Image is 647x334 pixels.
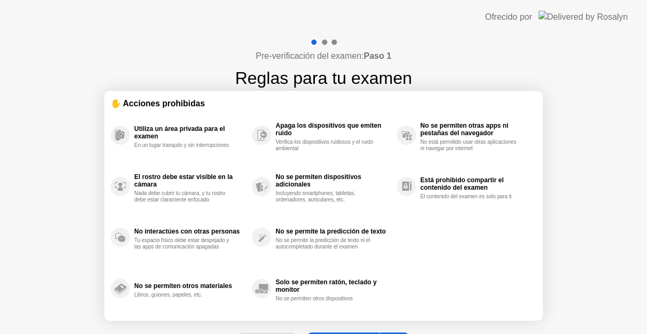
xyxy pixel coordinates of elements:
[364,51,391,60] b: Paso 1
[275,173,391,188] div: No se permiten dispositivos adicionales
[275,296,376,302] div: No se permiten otros dispositivos
[275,190,376,203] div: Incluyendo smartphones, tabletas, ordenadores, auriculares, etc.
[134,142,235,149] div: En un lugar tranquilo y sin interrupciones
[134,125,247,140] div: Utiliza un área privada para el examen
[134,228,247,235] div: No interactúes con otras personas
[256,50,391,63] h4: Pre-verificación del examen:
[275,237,376,250] div: No se permite la predicción de texto ni el autocompletado durante el examen
[134,173,247,188] div: El rostro debe estar visible en la cámara
[235,65,412,91] h1: Reglas para tu examen
[538,11,628,23] img: Delivered by Rosalyn
[134,237,235,250] div: Tu espacio físico debe estar despejado y las apps de comunicación apagadas
[134,292,235,298] div: Libros, guiones, papeles, etc.
[275,139,376,152] div: Verifica los dispositivos ruidosos y el ruido ambiental
[275,228,391,235] div: No se permite la predicción de texto
[485,11,532,24] div: Ofrecido por
[134,282,247,290] div: No se permiten otros materiales
[420,122,531,137] div: No se permiten otras apps ni pestañas del navegador
[420,193,521,200] div: El contenido del examen es solo para ti
[111,97,536,110] div: ✋ Acciones prohibidas
[420,139,521,152] div: No está permitido usar otras aplicaciones ni navegar por internet
[275,278,391,293] div: Solo se permiten ratón, teclado y monitor
[134,190,235,203] div: Nada debe cubrir tu cámara, y tu rostro debe estar claramente enfocado
[420,176,531,191] div: Está prohibido compartir el contenido del examen
[275,122,391,137] div: Apaga los dispositivos que emiten ruido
